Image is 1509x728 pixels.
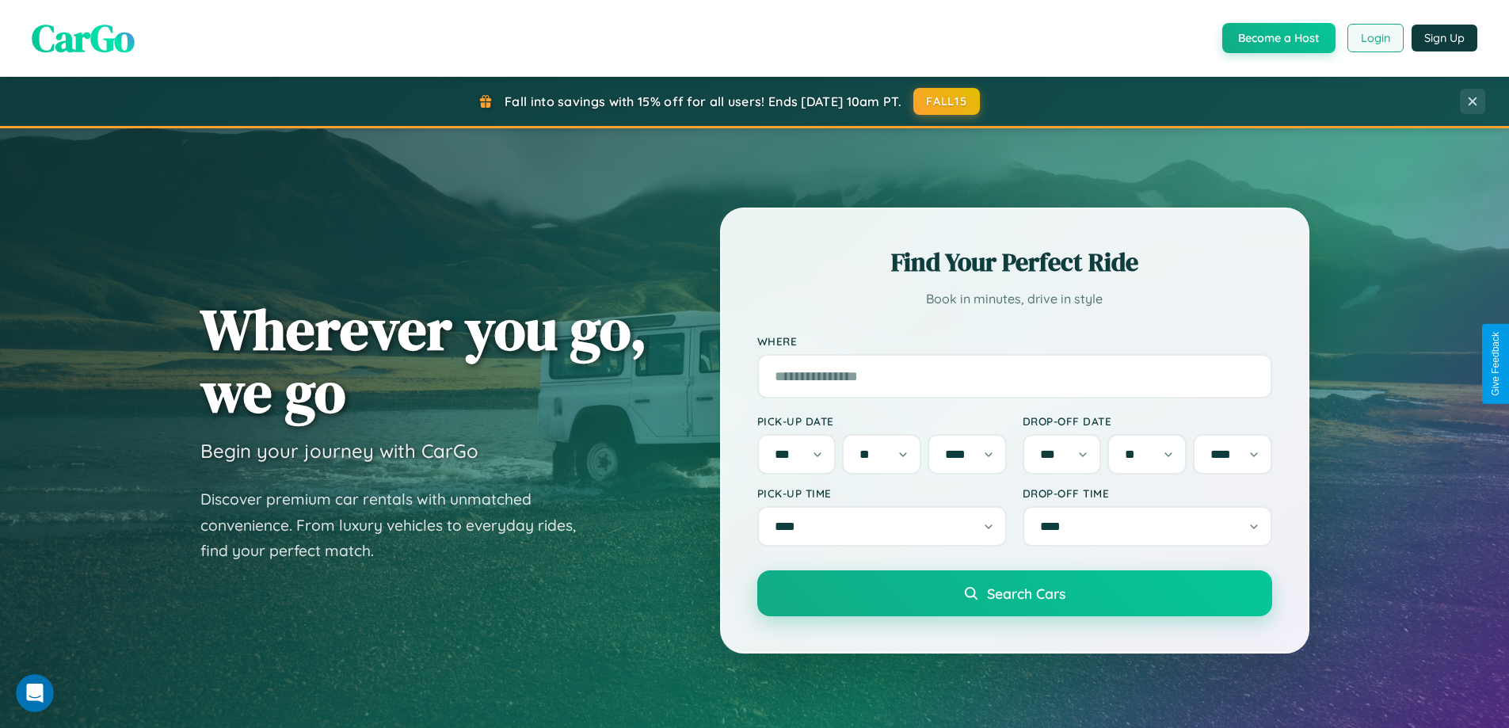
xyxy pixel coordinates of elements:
div: Give Feedback [1490,332,1501,396]
button: Login [1347,24,1404,52]
span: Search Cars [987,585,1065,602]
span: Fall into savings with 15% off for all users! Ends [DATE] 10am PT. [505,93,901,109]
p: Discover premium car rentals with unmatched convenience. From luxury vehicles to everyday rides, ... [200,486,596,564]
label: Drop-off Time [1023,486,1272,500]
button: Search Cars [757,570,1272,616]
button: Become a Host [1222,23,1336,53]
label: Where [757,334,1272,348]
iframe: Intercom live chat [16,674,54,712]
h2: Find Your Perfect Ride [757,245,1272,280]
h1: Wherever you go, we go [200,298,647,423]
button: Sign Up [1412,25,1477,51]
label: Drop-off Date [1023,414,1272,428]
h3: Begin your journey with CarGo [200,439,478,463]
label: Pick-up Time [757,486,1007,500]
span: CarGo [32,12,135,64]
button: FALL15 [913,88,980,115]
label: Pick-up Date [757,414,1007,428]
p: Book in minutes, drive in style [757,288,1272,311]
